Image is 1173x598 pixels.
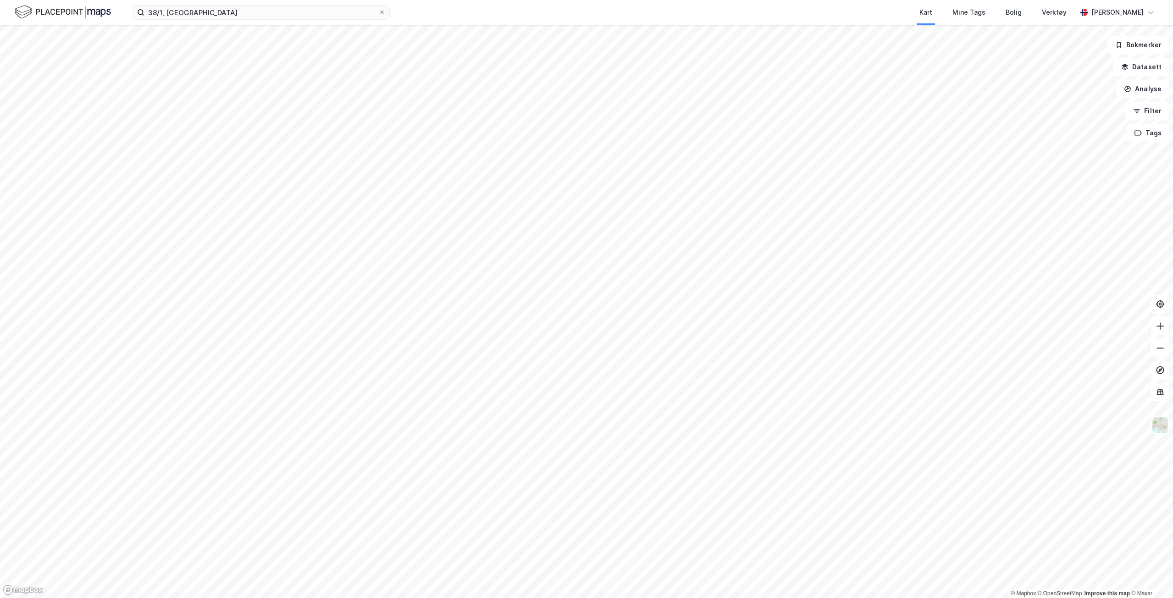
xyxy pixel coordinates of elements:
div: Kontrollprogram for chat [1127,554,1173,598]
div: Verktøy [1042,7,1067,18]
button: Filter [1125,102,1169,120]
div: [PERSON_NAME] [1091,7,1144,18]
img: Z [1151,416,1169,434]
div: Bolig [1006,7,1022,18]
button: Bokmerker [1107,36,1169,54]
div: Mine Tags [952,7,985,18]
div: Kart [919,7,932,18]
img: logo.f888ab2527a4732fd821a326f86c7f29.svg [15,4,111,20]
button: Tags [1127,124,1169,142]
a: Mapbox [1011,590,1036,597]
a: Improve this map [1084,590,1130,597]
a: OpenStreetMap [1038,590,1082,597]
iframe: Chat Widget [1127,554,1173,598]
a: Mapbox homepage [3,585,43,595]
input: Søk på adresse, matrikkel, gårdeiere, leietakere eller personer [144,6,378,19]
button: Analyse [1116,80,1169,98]
button: Datasett [1113,58,1169,76]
